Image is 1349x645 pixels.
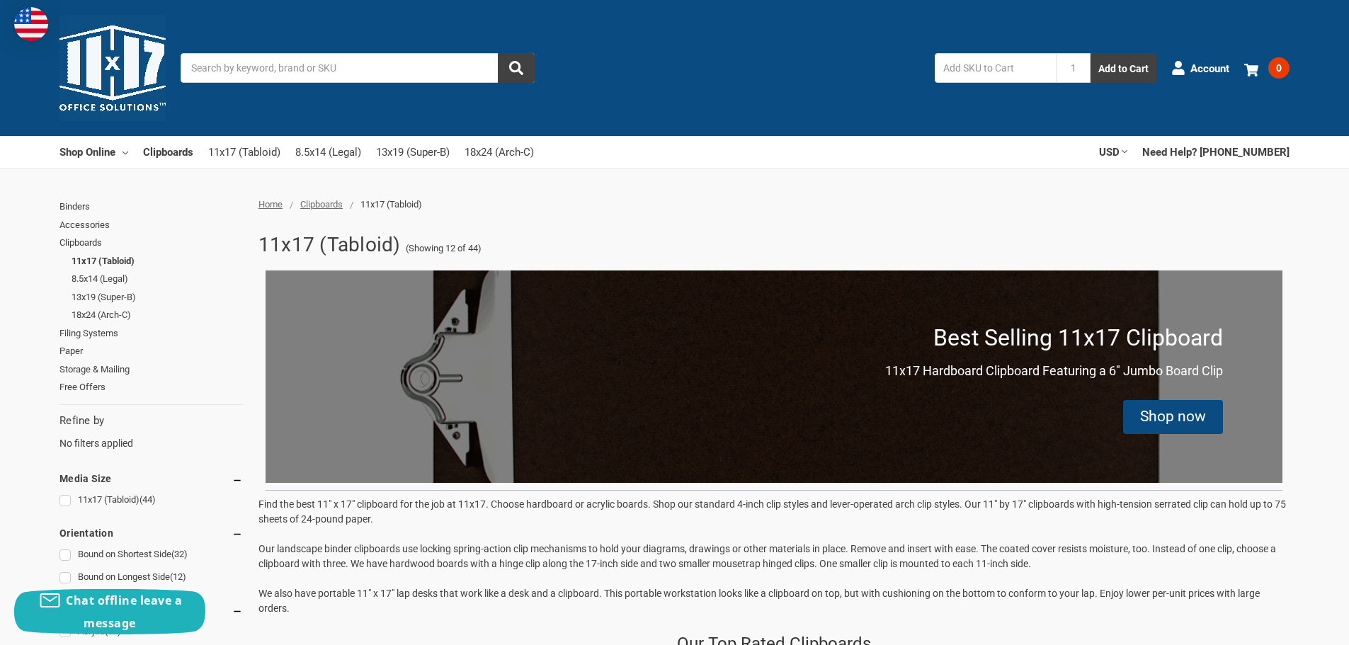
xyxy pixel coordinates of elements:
a: USD [1099,136,1127,167]
a: 11x17 (Tabloid) [208,137,280,168]
span: (Showing 12 of 44) [406,241,482,256]
span: We also have portable 11" x 17" lap desks that work like a desk and a clipboard. This portable wo... [258,588,1260,614]
span: Find the best 11" x 17" clipboard for the job at 11x17. Choose hardboard or acrylic boards. Shop ... [258,498,1286,525]
h5: Refine by [59,413,243,429]
span: Our landscape binder clipboards use locking spring-action clip mechanisms to hold your diagrams, ... [258,543,1276,569]
span: Account [1190,60,1229,76]
h1: 11x17 (Tabloid) [258,227,401,263]
a: Clipboards [143,136,193,167]
span: (30) [105,626,121,637]
a: 8.5x14 (Legal) [295,137,361,168]
p: Best Selling 11x17 Clipboard [933,321,1223,355]
a: 18x24 (Arch-C) [72,306,243,324]
a: Accessories [59,216,243,234]
span: 11x17 (Tabloid) [360,199,422,210]
p: 11x17 Hardboard Clipboard Featuring a 6" Jumbo Board Clip [885,361,1223,380]
h5: Orientation [59,525,243,542]
a: Paper [59,342,243,360]
a: Storage & Mailing [59,360,243,379]
a: 13x19 (Super-B) [376,137,450,168]
a: Bound on Shortest Side [59,545,243,564]
button: Chat offline leave a message [14,589,205,634]
a: Shop Online [59,136,128,167]
a: Clipboards [300,199,343,210]
a: Free Offers [59,378,243,396]
span: (32) [171,549,188,559]
img: 11x17.com [59,15,166,121]
a: 13x19 (Super-B) [72,288,243,307]
img: duty and tax information for United States [14,7,48,41]
a: Binders [59,198,243,216]
a: 8.5x14 (Legal) [72,270,243,288]
button: Add to Cart [1091,53,1156,83]
a: 11x17 (Tabloid) [72,252,243,270]
span: 0 [1268,57,1290,79]
input: Add SKU to Cart [935,53,1057,83]
a: Need Help? [PHONE_NUMBER] [1142,136,1290,167]
h5: Media Size [59,470,243,487]
a: 18x24 (Arch-C) [465,137,534,168]
div: Shop now [1123,400,1223,434]
a: Bound on Longest Side [59,568,243,587]
a: Home [258,199,283,210]
div: Shop now [1140,406,1206,428]
span: (12) [170,571,186,582]
a: 0 [1244,50,1290,86]
a: Filing Systems [59,324,243,343]
span: Chat offline leave a message [66,593,182,631]
div: No filters applied [59,413,243,451]
a: Clipboards [59,234,243,252]
a: 11x17 (Tabloid) [59,491,243,510]
input: Search by keyword, brand or SKU [181,53,535,83]
a: Account [1171,50,1229,86]
span: (44) [140,494,156,505]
